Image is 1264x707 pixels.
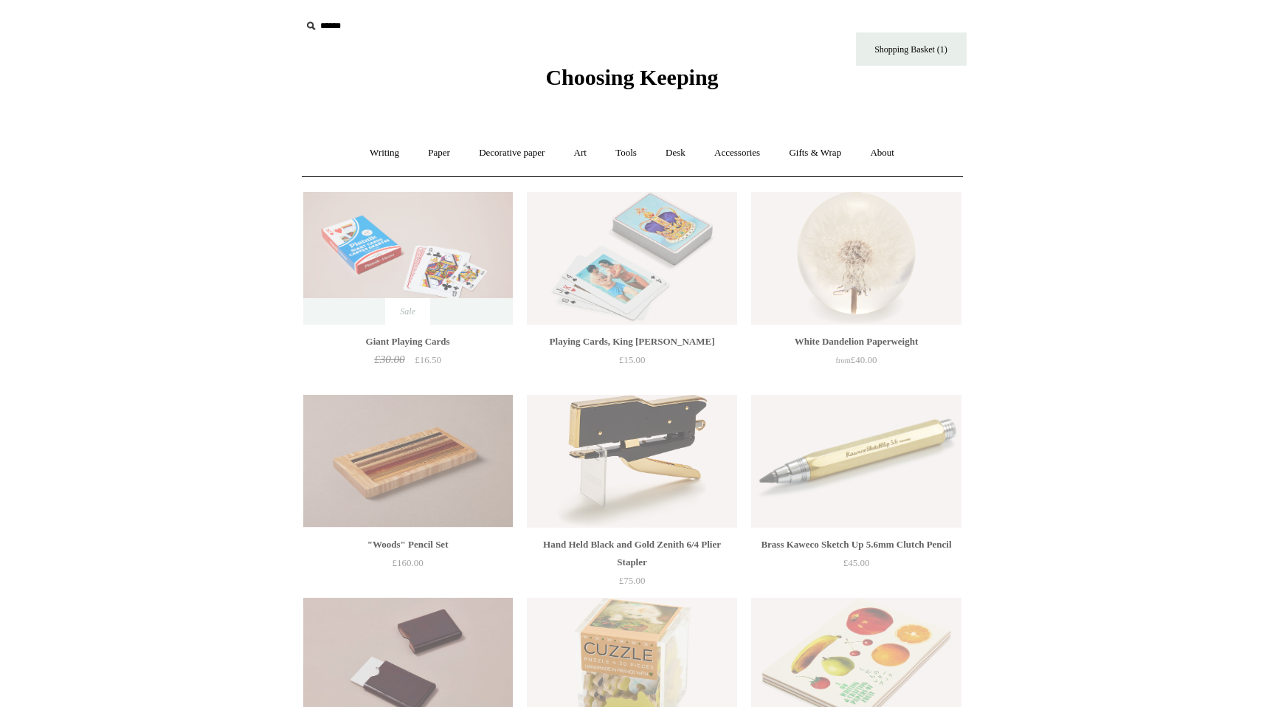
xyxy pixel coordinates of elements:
span: £15.00 [619,354,646,365]
a: Brass Kaweco Sketch Up 5.6mm Clutch Pencil Brass Kaweco Sketch Up 5.6mm Clutch Pencil [751,395,961,528]
a: Giant Playing Cards £30.00 £16.50 [303,333,513,393]
span: Sale [385,298,430,325]
span: £45.00 [843,557,870,568]
img: Hand Held Black and Gold Zenith 6/4 Plier Stapler [527,395,736,528]
div: "Woods" Pencil Set [307,536,509,553]
a: Art [561,134,600,173]
span: Choosing Keeping [545,65,718,89]
a: Paper [415,134,463,173]
a: Writing [356,134,412,173]
a: Desk [652,134,699,173]
a: Hand Held Black and Gold Zenith 6/4 Plier Stapler £75.00 [527,536,736,596]
a: Gifts & Wrap [776,134,854,173]
img: "Woods" Pencil Set [303,395,513,528]
span: £75.00 [619,575,646,586]
div: White Dandelion Paperweight [755,333,957,351]
a: White Dandelion Paperweight from£40.00 [751,333,961,393]
span: £160.00 [392,557,423,568]
img: Giant Playing Cards [303,192,513,325]
a: Hand Held Black and Gold Zenith 6/4 Plier Stapler Hand Held Black and Gold Zenith 6/4 Plier Stapler [527,395,736,528]
a: About [857,134,908,173]
a: "Woods" Pencil Set "Woods" Pencil Set [303,395,513,528]
span: £30.00 [374,353,404,365]
span: £16.50 [415,354,441,365]
a: Brass Kaweco Sketch Up 5.6mm Clutch Pencil £45.00 [751,536,961,596]
div: Brass Kaweco Sketch Up 5.6mm Clutch Pencil [755,536,957,553]
a: Playing Cards, King Charles III Playing Cards, King Charles III [527,192,736,325]
a: Accessories [701,134,773,173]
img: Brass Kaweco Sketch Up 5.6mm Clutch Pencil [751,395,961,528]
div: Playing Cards, King [PERSON_NAME] [531,333,733,351]
a: Shopping Basket (1) [856,32,967,66]
span: from [836,356,851,365]
div: Giant Playing Cards [307,333,509,351]
img: White Dandelion Paperweight [751,192,961,325]
a: Decorative paper [466,134,558,173]
img: Playing Cards, King Charles III [527,192,736,325]
a: Choosing Keeping [545,77,718,87]
div: Hand Held Black and Gold Zenith 6/4 Plier Stapler [531,536,733,571]
span: £40.00 [836,354,877,365]
a: Tools [602,134,650,173]
a: Playing Cards, King [PERSON_NAME] £15.00 [527,333,736,393]
a: White Dandelion Paperweight White Dandelion Paperweight [751,192,961,325]
a: "Woods" Pencil Set £160.00 [303,536,513,596]
a: Giant Playing Cards Giant Playing Cards Sale [303,192,513,325]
